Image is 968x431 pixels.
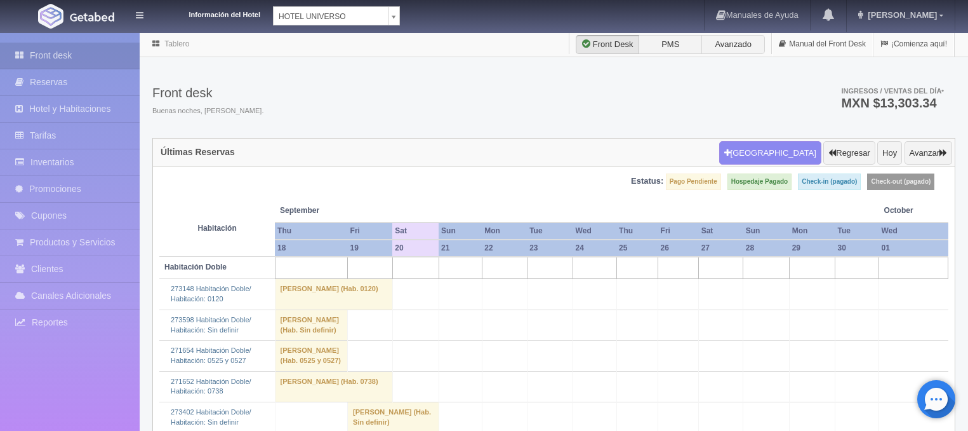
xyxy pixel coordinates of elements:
td: [PERSON_NAME] (Hab. 0525 y 0527) [275,341,348,371]
th: Tue [527,222,573,240]
a: 273598 Habitación Doble/Habitación: Sin definir [171,316,251,334]
a: HOTEL UNIVERSO [273,6,400,25]
th: 30 [835,240,879,257]
a: 271652 Habitación Doble/Habitación: 0738 [171,378,251,395]
button: Regresar [823,141,875,165]
label: Check-out (pagado) [867,174,934,190]
td: [PERSON_NAME] (Hab. 0120) [275,279,392,310]
span: Buenas noches, [PERSON_NAME]. [152,106,263,116]
td: [PERSON_NAME] (Hab. 0738) [275,371,392,402]
span: Ingresos / Ventas del día [841,87,944,95]
h4: Últimas Reservas [161,147,235,157]
label: Estatus: [631,175,663,188]
span: HOTEL UNIVERSO [279,7,383,26]
label: Avanzado [701,35,765,54]
th: 18 [275,240,348,257]
th: 20 [392,240,439,257]
strong: Habitación [197,224,236,233]
th: Fri [348,222,393,240]
label: Pago Pendiente [666,174,721,190]
span: October [884,205,943,216]
th: Thu [616,222,658,240]
th: Fri [658,222,699,240]
td: [PERSON_NAME] (Hab. Sin definir) [275,310,348,340]
span: September [280,205,387,216]
span: [PERSON_NAME] [865,10,937,20]
th: Thu [275,222,348,240]
th: 27 [699,240,743,257]
a: 273148 Habitación Doble/Habitación: 0120 [171,285,251,303]
label: PMS [639,35,702,54]
th: Sun [439,222,482,240]
label: Hospedaje Pagado [727,174,792,190]
img: Getabed [38,4,63,29]
th: Sun [743,222,790,240]
th: Wed [879,222,948,240]
th: 25 [616,240,658,257]
button: Hoy [877,141,902,165]
th: 28 [743,240,790,257]
button: [GEOGRAPHIC_DATA] [719,141,821,165]
th: Sat [699,222,743,240]
dt: Información del Hotel [159,6,260,20]
th: Sat [392,222,439,240]
a: 271654 Habitación Doble/Habitación: 0525 y 0527 [171,346,251,364]
label: Front Desk [576,35,639,54]
th: 23 [527,240,573,257]
th: Mon [790,222,835,240]
th: Tue [835,222,879,240]
h3: MXN $13,303.34 [841,97,944,109]
th: 26 [658,240,699,257]
th: 24 [573,240,617,257]
th: 01 [879,240,948,257]
th: 22 [482,240,527,257]
b: Habitación Doble [164,263,227,271]
a: ¡Comienza aquí! [873,32,954,57]
a: Tablero [164,39,189,48]
th: Wed [573,222,617,240]
th: Mon [482,222,527,240]
th: 21 [439,240,482,257]
img: Getabed [70,12,114,22]
label: Check-in (pagado) [798,174,861,190]
h3: Front desk [152,86,263,100]
th: 29 [790,240,835,257]
a: 273402 Habitación Doble/Habitación: Sin definir [171,408,251,426]
th: 19 [348,240,393,257]
a: Manual del Front Desk [772,32,873,57]
button: Avanzar [905,141,952,165]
